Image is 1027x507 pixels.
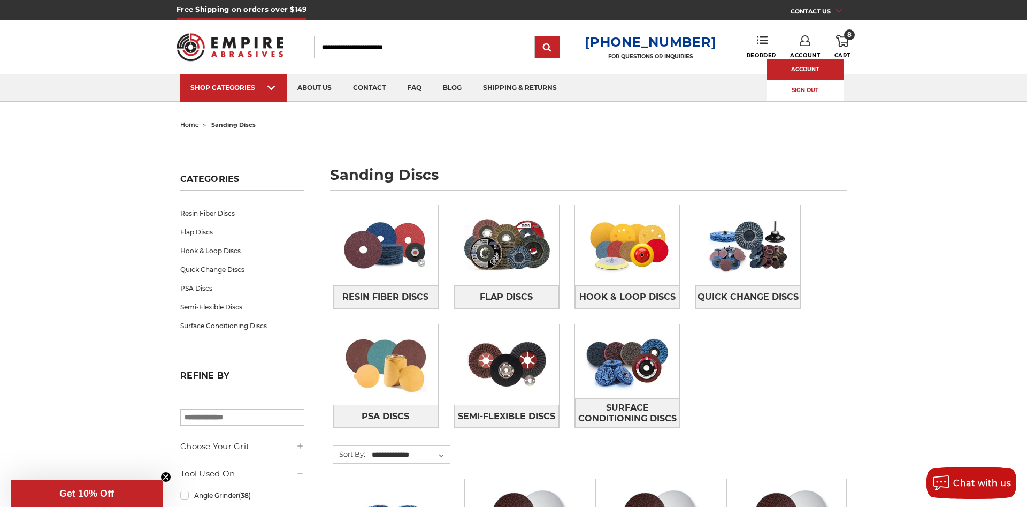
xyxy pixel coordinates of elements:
span: Reorder [747,52,776,59]
p: FOR QUESTIONS OR INQUIRIES [585,53,716,60]
span: Chat with us [953,478,1011,488]
button: Chat with us [926,467,1016,499]
a: Flap Discs [454,285,559,308]
img: Quick Change Discs [695,208,800,282]
img: Empire Abrasives [177,26,283,68]
span: (38) [239,491,251,500]
div: SHOP CATEGORIES [190,84,276,92]
a: PSA Discs [333,405,438,428]
a: Semi-Flexible Discs [180,298,304,316]
a: Angle Grinder [180,486,304,505]
span: Quick Change Discs [698,288,799,306]
h1: sanding discs [330,168,847,191]
a: Account [767,59,844,80]
img: Resin Fiber Discs [333,208,438,282]
span: Cart [834,52,850,59]
span: sanding discs [211,121,256,128]
label: Sort By: [333,446,365,462]
a: [PHONE_NUMBER] [585,34,716,50]
a: Reorder [747,35,776,58]
h5: Categories [180,174,304,191]
a: PSA Discs [180,279,304,298]
span: Hook & Loop Discs [579,288,676,306]
a: contact [342,74,396,102]
input: Submit [537,37,558,58]
a: Quick Change Discs [180,260,304,279]
span: Flap Discs [480,288,533,306]
img: Hook & Loop Discs [575,208,680,282]
a: Quick Change Discs [695,285,800,308]
a: shipping & returns [472,74,568,102]
button: Close teaser [160,472,171,482]
span: Get 10% Off [59,488,114,499]
div: Get 10% OffClose teaser [11,480,163,507]
a: 8 Cart [834,35,850,59]
h5: Refine by [180,370,304,387]
h5: Choose Your Grit [180,440,304,453]
a: Surface Conditioning Discs [575,398,680,428]
span: Resin Fiber Discs [342,288,428,306]
span: Semi-Flexible Discs [458,407,555,426]
a: Resin Fiber Discs [333,285,438,308]
span: Surface Conditioning Discs [576,399,679,428]
a: Hook & Loop Discs [180,241,304,260]
img: Surface Conditioning Discs [575,324,680,398]
select: Sort By: [370,447,450,463]
a: CONTACT US [791,5,850,20]
a: Resin Fiber Discs [180,204,304,223]
h5: Tool Used On [180,467,304,480]
img: Semi-Flexible Discs [454,328,559,402]
span: 8 [844,29,855,40]
a: home [180,121,199,128]
a: about us [287,74,342,102]
span: PSA Discs [362,407,409,426]
span: Account [790,52,820,59]
a: Semi-Flexible Discs [454,405,559,428]
img: Flap Discs [454,208,559,282]
a: faq [396,74,432,102]
a: Flap Discs [180,223,304,241]
a: Hook & Loop Discs [575,285,680,308]
a: Sign Out [767,80,844,101]
a: blog [432,74,472,102]
a: Surface Conditioning Discs [180,316,304,335]
img: PSA Discs [333,328,438,402]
